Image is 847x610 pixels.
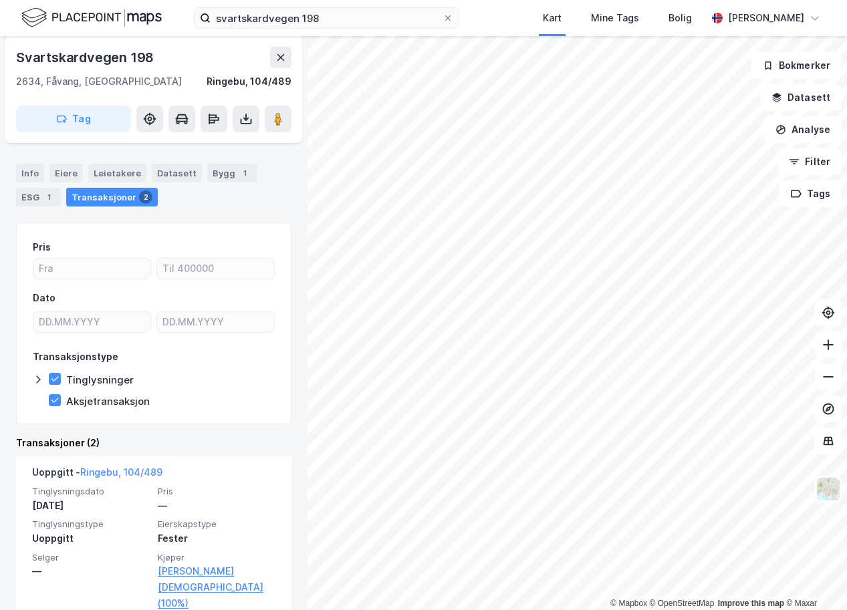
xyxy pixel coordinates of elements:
div: Transaksjonstype [33,349,118,365]
span: Selger [32,552,150,563]
button: Tag [16,106,131,132]
img: Z [816,476,841,502]
div: 2634, Fåvang, [GEOGRAPHIC_DATA] [16,73,182,90]
div: Leietakere [88,164,146,182]
div: Datasett [152,164,202,182]
a: OpenStreetMap [650,599,715,608]
div: 1 [42,190,55,204]
div: Transaksjoner [66,188,158,206]
button: Datasett [760,84,842,111]
span: Eierskapstype [158,518,275,530]
button: Tags [779,180,842,207]
input: DD.MM.YYYY [33,312,150,332]
iframe: Chat Widget [780,546,847,610]
div: Bygg [207,164,257,182]
div: Uoppgitt - [32,464,162,486]
div: [DATE] [32,498,150,514]
button: Filter [777,148,842,175]
input: Fra [33,259,150,279]
div: Dato [33,290,55,306]
button: Analyse [764,116,842,143]
a: Improve this map [718,599,784,608]
input: DD.MM.YYYY [157,312,274,332]
div: Uoppgitt [32,530,150,547]
a: Ringebu, 104/489 [80,466,162,478]
img: logo.f888ab2527a4732fd821a326f86c7f29.svg [21,6,162,29]
div: Mine Tags [591,10,639,26]
button: Bokmerker [751,52,842,79]
div: Ringebu, 104/489 [207,73,291,90]
span: Tinglysningstype [32,518,150,530]
div: — [158,498,275,514]
div: ESG [16,188,61,206]
div: — [32,563,150,579]
div: Svartskardvegen 198 [16,47,156,68]
div: Kart [543,10,562,26]
div: Tinglysninger [66,373,134,386]
input: Til 400000 [157,259,274,279]
div: Eiere [49,164,83,182]
div: [PERSON_NAME] [728,10,804,26]
div: 2 [139,190,152,204]
div: Kontrollprogram for chat [780,546,847,610]
span: Pris [158,486,275,497]
div: 1 [238,166,251,180]
span: Tinglysningsdato [32,486,150,497]
span: Kjøper [158,552,275,563]
div: Pris [33,239,51,255]
div: Bolig [669,10,692,26]
input: Søk på adresse, matrikkel, gårdeiere, leietakere eller personer [211,8,443,28]
div: Fester [158,530,275,547]
div: Info [16,164,44,182]
a: Mapbox [610,599,647,608]
div: Aksjetransaksjon [66,395,150,408]
div: Transaksjoner (2) [16,435,291,451]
